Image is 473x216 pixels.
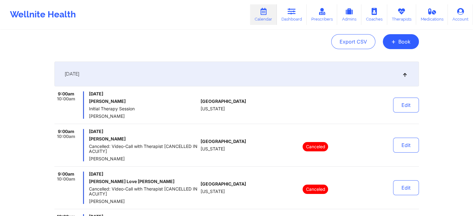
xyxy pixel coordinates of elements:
[57,134,75,139] span: 10:00am
[89,136,198,141] h6: [PERSON_NAME]
[89,186,198,196] span: Cancelled: Video-Call with Therapist [CANCELLED IN ACUITY]
[201,146,225,151] span: [US_STATE]
[89,172,198,177] span: [DATE]
[201,189,225,194] span: [US_STATE]
[393,180,419,195] button: Edit
[391,40,396,43] span: +
[57,96,75,101] span: 10:00am
[89,114,198,119] span: [PERSON_NAME]
[89,179,198,184] h6: [PERSON_NAME] Love [PERSON_NAME]
[65,71,79,77] span: [DATE]
[331,34,375,49] button: Export CSV
[361,4,387,25] a: Coaches
[303,142,328,151] p: Canceled
[303,185,328,194] p: Canceled
[337,4,361,25] a: Admins
[89,144,198,154] span: Cancelled: Video-Call with Therapist [CANCELLED IN ACUITY]
[89,156,198,161] span: [PERSON_NAME]
[201,106,225,111] span: [US_STATE]
[416,4,448,25] a: Medications
[393,98,419,113] button: Edit
[387,4,416,25] a: Therapists
[58,129,74,134] span: 9:00am
[201,99,246,104] span: [GEOGRAPHIC_DATA]
[58,172,74,177] span: 9:00am
[89,129,198,134] span: [DATE]
[58,91,74,96] span: 9:00am
[448,4,473,25] a: Account
[201,182,246,186] span: [GEOGRAPHIC_DATA]
[201,139,246,144] span: [GEOGRAPHIC_DATA]
[307,4,337,25] a: Prescribers
[89,106,198,111] span: Initial Therapy Session
[393,138,419,153] button: Edit
[89,99,198,104] h6: [PERSON_NAME]
[277,4,307,25] a: Dashboard
[89,91,198,96] span: [DATE]
[383,34,419,49] button: +Book
[57,177,75,182] span: 10:00am
[250,4,277,25] a: Calendar
[89,199,198,204] span: [PERSON_NAME]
